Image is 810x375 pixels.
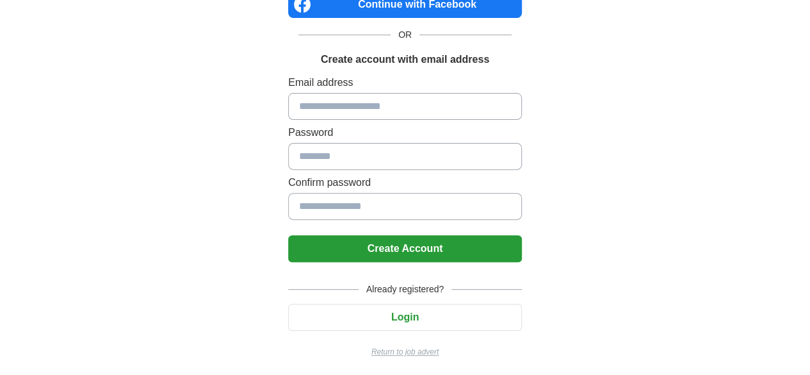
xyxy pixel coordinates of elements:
h1: Create account with email address [321,52,489,67]
label: Confirm password [288,175,522,190]
button: Login [288,304,522,331]
a: Return to job advert [288,346,522,358]
a: Login [288,312,522,322]
span: Already registered? [359,283,451,296]
button: Create Account [288,235,522,262]
label: Password [288,125,522,140]
label: Email address [288,75,522,90]
span: OR [391,28,419,42]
